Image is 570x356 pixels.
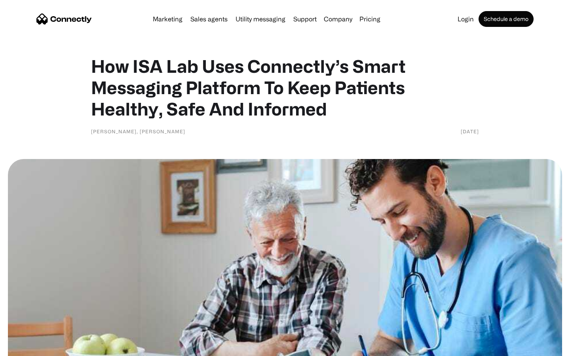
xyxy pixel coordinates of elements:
[232,16,289,22] a: Utility messaging
[454,16,477,22] a: Login
[321,13,355,25] div: Company
[91,55,479,119] h1: How ISA Lab Uses Connectly’s Smart Messaging Platform To Keep Patients Healthy, Safe And Informed
[479,11,534,27] a: Schedule a demo
[461,127,479,135] div: [DATE]
[324,13,352,25] div: Company
[8,342,47,353] aside: Language selected: English
[91,127,185,135] div: [PERSON_NAME], [PERSON_NAME]
[16,342,47,353] ul: Language list
[290,16,320,22] a: Support
[36,13,92,25] a: home
[356,16,384,22] a: Pricing
[187,16,231,22] a: Sales agents
[150,16,186,22] a: Marketing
